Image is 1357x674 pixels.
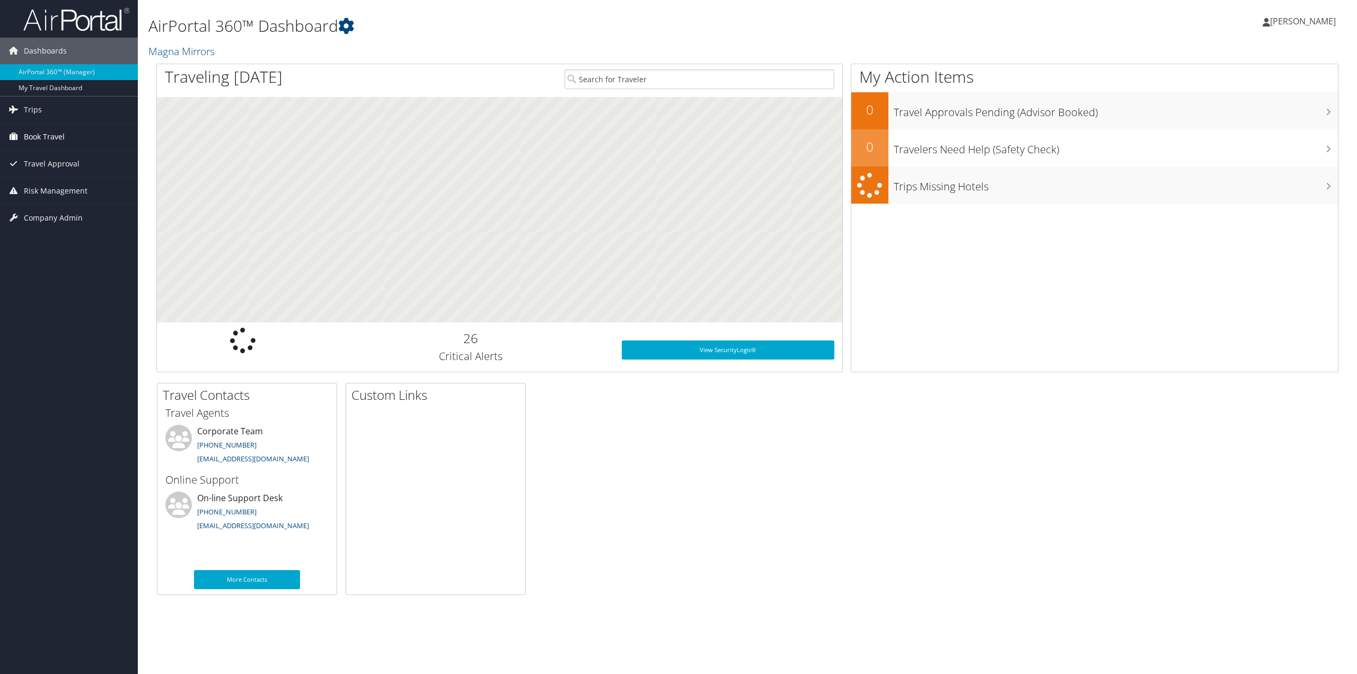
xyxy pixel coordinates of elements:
a: [PHONE_NUMBER] [197,440,257,450]
img: airportal-logo.png [23,7,129,32]
span: Travel Approval [24,151,80,177]
li: Corporate Team [160,425,334,468]
span: Company Admin [24,205,83,231]
h1: AirPortal 360™ Dashboard [148,15,947,37]
h2: Travel Contacts [163,386,337,404]
h3: Online Support [165,472,329,487]
h2: 0 [851,101,888,119]
a: 0Travel Approvals Pending (Advisor Booked) [851,92,1338,129]
h2: 0 [851,138,888,156]
span: [PERSON_NAME] [1270,15,1336,27]
a: [EMAIL_ADDRESS][DOMAIN_NAME] [197,521,309,530]
a: [EMAIL_ADDRESS][DOMAIN_NAME] [197,454,309,463]
h3: Travelers Need Help (Safety Check) [894,137,1338,157]
a: View SecurityLogic® [622,340,834,360]
h3: Trips Missing Hotels [894,174,1338,194]
h1: My Action Items [851,66,1338,88]
span: Risk Management [24,178,87,204]
h3: Travel Approvals Pending (Advisor Booked) [894,100,1338,120]
a: Trips Missing Hotels [851,167,1338,204]
a: Magna Mirrors [148,44,217,58]
h2: Custom Links [351,386,525,404]
input: Search for Traveler [565,69,834,89]
li: On-line Support Desk [160,492,334,535]
span: Dashboards [24,38,67,64]
h2: 26 [336,329,606,347]
h3: Travel Agents [165,406,329,421]
a: [PHONE_NUMBER] [197,507,257,517]
h3: Critical Alerts [336,349,606,364]
a: 0Travelers Need Help (Safety Check) [851,129,1338,167]
h1: Traveling [DATE] [165,66,283,88]
a: [PERSON_NAME] [1263,5,1346,37]
span: Book Travel [24,124,65,150]
span: Trips [24,97,42,123]
a: More Contacts [194,570,300,589]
